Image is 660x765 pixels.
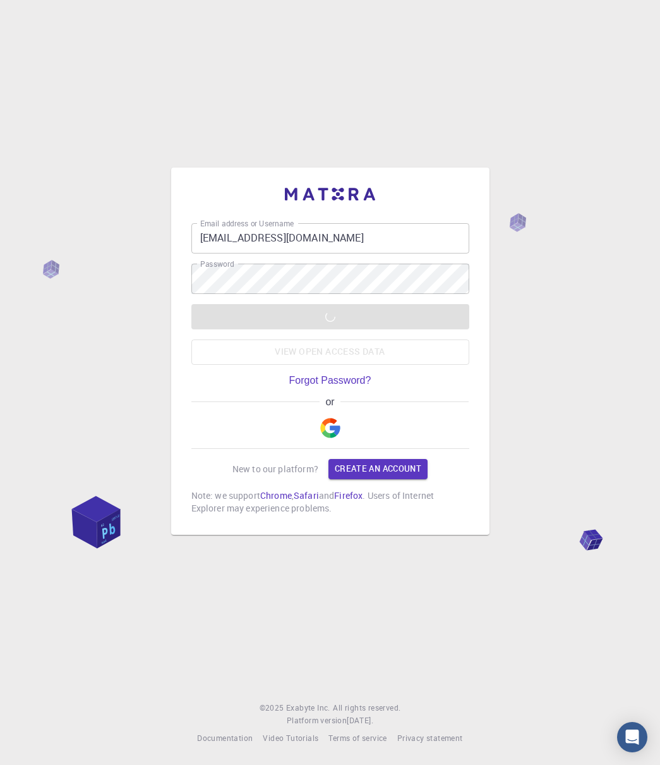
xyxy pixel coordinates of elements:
span: Documentation [197,733,253,743]
img: Google [320,418,340,438]
label: Email address or Username [200,218,294,229]
span: Privacy statement [397,733,463,743]
span: Video Tutorials [263,733,318,743]
a: [DATE]. [347,714,373,727]
p: Note: we support , and . Users of Internet Explorer may experience problems. [191,489,469,515]
span: Platform version [287,714,347,727]
a: Exabyte Inc. [286,702,330,714]
span: All rights reserved. [333,702,400,714]
a: Documentation [197,732,253,745]
span: Terms of service [328,733,387,743]
div: Open Intercom Messenger [617,722,647,752]
a: Create an account [328,459,428,479]
span: [DATE] . [347,715,373,725]
span: or [320,396,340,408]
span: Exabyte Inc. [286,702,330,713]
a: Privacy statement [397,732,463,745]
p: New to our platform? [232,463,318,475]
span: © 2025 [260,702,286,714]
a: Forgot Password? [289,375,371,386]
a: Firefox [334,489,363,501]
a: Video Tutorials [263,732,318,745]
a: Safari [294,489,319,501]
label: Password [200,259,234,269]
a: Chrome [260,489,292,501]
a: Terms of service [328,732,387,745]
